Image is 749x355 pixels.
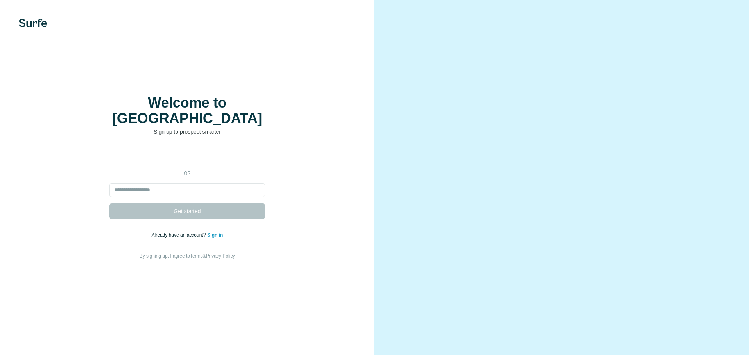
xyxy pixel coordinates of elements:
[152,232,208,238] span: Already have an account?
[175,170,200,177] p: or
[207,232,223,238] a: Sign in
[140,253,235,259] span: By signing up, I agree to &
[109,128,265,136] p: Sign up to prospect smarter
[19,19,47,27] img: Surfe's logo
[206,253,235,259] a: Privacy Policy
[109,95,265,126] h1: Welcome to [GEOGRAPHIC_DATA]
[105,147,269,164] iframe: Sign in with Google Button
[190,253,203,259] a: Terms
